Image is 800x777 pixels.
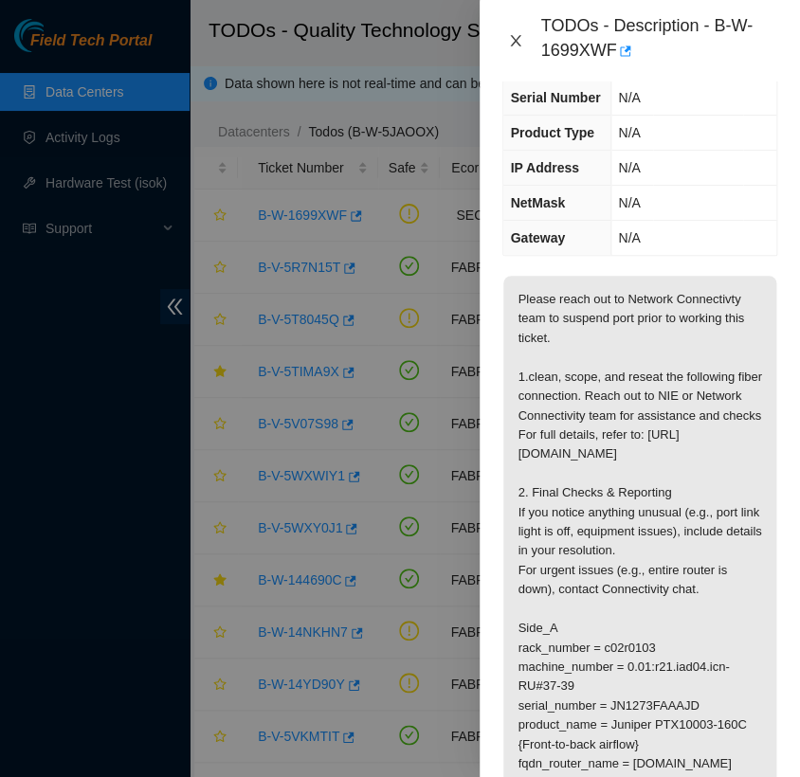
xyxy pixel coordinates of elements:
[510,195,565,210] span: NetMask
[618,90,640,105] span: N/A
[540,15,777,66] div: TODOs - Description - B-W-1699XWF
[508,33,523,48] span: close
[618,195,640,210] span: N/A
[618,160,640,175] span: N/A
[502,32,529,50] button: Close
[618,125,640,140] span: N/A
[510,125,593,140] span: Product Type
[510,160,578,175] span: IP Address
[510,230,565,245] span: Gateway
[618,230,640,245] span: N/A
[510,90,600,105] span: Serial Number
